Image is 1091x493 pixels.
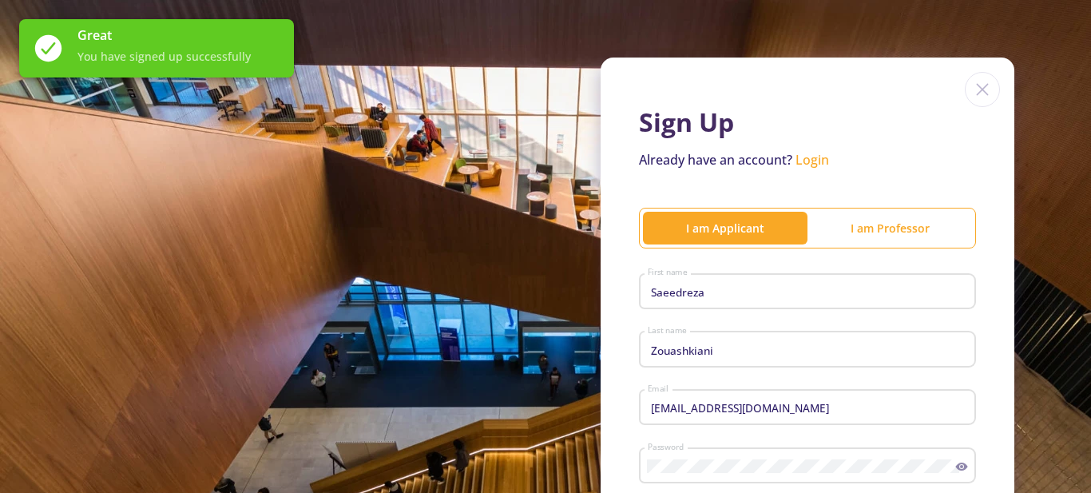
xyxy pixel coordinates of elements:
div: I am Professor [807,220,972,237]
a: Login [795,151,829,169]
span: You have signed up successfully [77,48,281,65]
img: close icon [965,72,1000,107]
p: Already have an account? [639,150,976,169]
span: Great [77,26,281,45]
div: I am Applicant [643,220,807,237]
h1: Sign Up [639,107,976,137]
